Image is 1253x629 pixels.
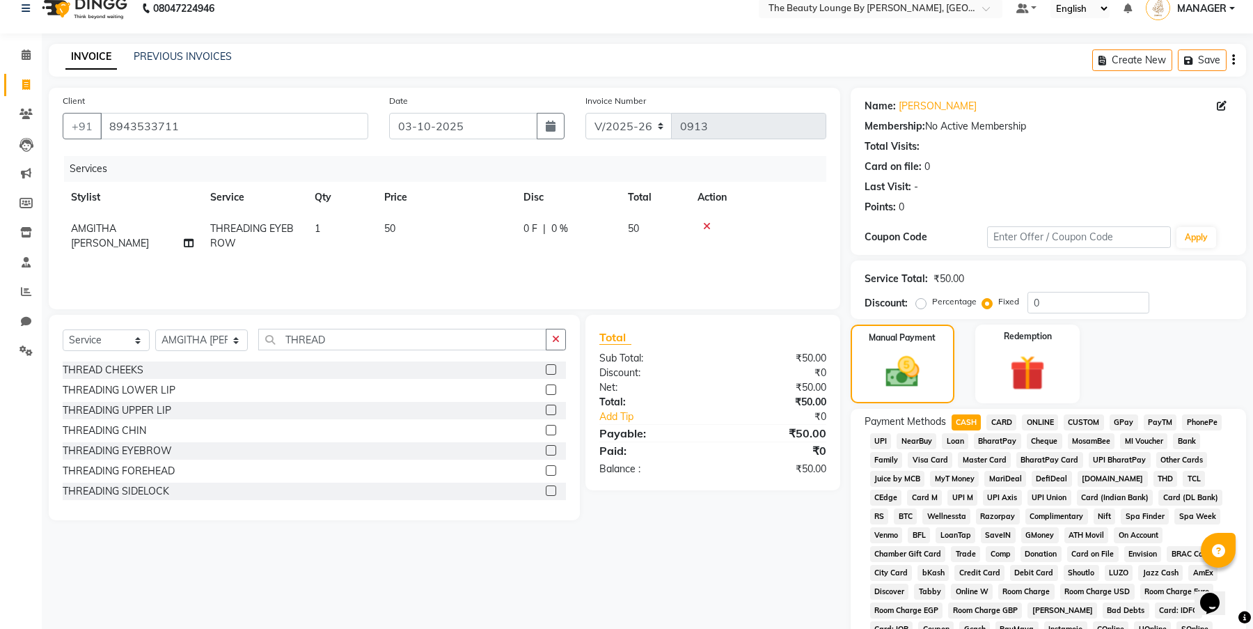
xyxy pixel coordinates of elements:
[1027,433,1062,449] span: Cheque
[63,444,172,458] div: THREADING EYEBROW
[870,584,909,600] span: Discover
[63,363,143,378] div: THREAD CHEEKS
[65,45,117,70] a: INVOICE
[948,603,1022,619] span: Room Charge GBP
[987,226,1171,248] input: Enter Offer / Coupon Code
[974,433,1021,449] span: BharatPay
[1183,471,1205,487] span: TCL
[986,414,1016,430] span: CARD
[951,584,993,600] span: Online W
[870,546,946,562] span: Chamber Gift Card
[64,156,837,182] div: Services
[865,99,896,114] div: Name:
[1195,573,1239,615] iframe: chat widget
[1060,584,1135,600] span: Room Charge USD
[930,471,979,487] span: MyT Money
[1020,546,1062,562] span: Donation
[899,99,977,114] a: [PERSON_NAME]
[1182,414,1222,430] span: PhonePe
[63,424,146,438] div: THREADING CHIN
[589,425,713,442] div: Payable:
[870,471,925,487] span: Juice by MCB
[1144,414,1177,430] span: PayTM
[954,565,1004,581] span: Credit Card
[870,490,902,506] span: CEdge
[1032,471,1072,487] span: DefiDeal
[870,452,903,468] span: Family
[865,296,908,311] div: Discount:
[1010,565,1058,581] span: Debit Card
[908,527,930,543] span: BFL
[389,95,408,107] label: Date
[1068,433,1115,449] span: MosamBee
[1153,471,1178,487] span: THD
[976,508,1020,525] span: Razorpay
[713,380,837,395] div: ₹50.00
[515,182,620,213] th: Disc
[585,95,646,107] label: Invoice Number
[589,395,713,410] div: Total:
[952,414,982,430] span: CASH
[713,395,837,410] div: ₹50.00
[1178,49,1227,71] button: Save
[628,222,639,235] span: 50
[1105,565,1133,581] span: LUZO
[599,330,631,345] span: Total
[1016,452,1083,468] span: BharatPay Card
[932,295,977,308] label: Percentage
[589,366,713,380] div: Discount:
[100,113,368,139] input: Search by Name/Mobile/Email/Code
[1177,1,1227,16] span: MANAGER
[865,139,920,154] div: Total Visits:
[376,182,515,213] th: Price
[713,462,837,476] div: ₹50.00
[1156,452,1208,468] span: Other Cards
[1021,527,1059,543] span: GMoney
[865,180,911,194] div: Last Visit:
[1114,527,1163,543] span: On Account
[894,508,917,525] span: BTC
[306,182,376,213] th: Qty
[210,222,294,249] span: THREADING EYEBROW
[1140,584,1214,600] span: Room Charge Euro
[1064,414,1104,430] span: CUSTOM
[1155,603,1202,619] span: Card: IDFC
[865,119,925,134] div: Membership:
[908,452,952,468] span: Visa Card
[914,584,945,600] span: Tabby
[1120,433,1167,449] span: MI Voucher
[589,351,713,366] div: Sub Total:
[870,565,913,581] span: City Card
[1064,565,1099,581] span: Shoutlo
[958,452,1011,468] span: Master Card
[63,403,171,418] div: THREADING UPPER LIP
[1078,471,1148,487] span: [DOMAIN_NAME]
[870,527,903,543] span: Venmo
[1094,508,1116,525] span: Nift
[384,222,395,235] span: 50
[1173,433,1200,449] span: Bank
[63,113,102,139] button: +91
[1124,546,1162,562] span: Envision
[983,490,1022,506] span: UPI Axis
[1103,603,1149,619] span: Bad Debts
[947,490,977,506] span: UPI M
[543,222,546,236] span: |
[865,272,928,286] div: Service Total:
[1167,546,1215,562] span: BRAC Card
[713,425,837,442] div: ₹50.00
[1174,508,1220,525] span: Spa Week
[1089,452,1151,468] span: UPI BharatPay
[1064,527,1109,543] span: ATH Movil
[1027,603,1097,619] span: [PERSON_NAME]
[620,182,689,213] th: Total
[870,433,892,449] span: UPI
[63,484,169,499] div: THREADING SIDELOCK
[924,160,930,174] div: 0
[589,410,734,424] a: Add Tip
[1121,508,1169,525] span: Spa Finder
[202,182,306,213] th: Service
[733,410,836,424] div: ₹0
[922,508,970,525] span: Wellnessta
[1027,490,1071,506] span: UPI Union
